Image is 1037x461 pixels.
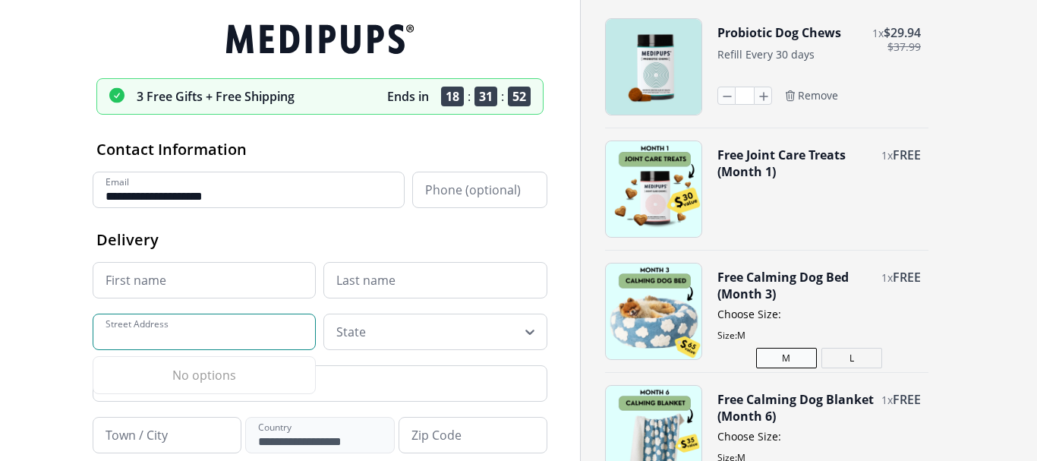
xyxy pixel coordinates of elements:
[96,139,247,159] span: Contact Information
[821,348,882,368] button: L
[717,24,841,41] button: Probiotic Dog Chews
[474,87,497,106] span: 31
[881,393,893,407] span: 1 x
[893,147,921,163] span: FREE
[606,19,701,115] img: Probiotic Dog Chews
[798,89,838,103] span: Remove
[717,47,815,62] span: Refill Every 30 days
[508,87,531,106] span: 52
[717,391,874,425] button: Free Calming Dog Blanket (Month 6)
[96,229,159,250] span: Delivery
[468,88,471,105] span: :
[717,307,921,321] span: Choose Size:
[893,391,921,408] span: FREE
[441,87,464,106] span: 18
[137,88,295,105] p: 3 Free Gifts + Free Shipping
[501,88,504,105] span: :
[606,264,701,359] img: Free Calming Dog Bed (Month 3)
[93,362,316,389] span: No options
[872,26,884,40] span: 1 x
[756,348,817,368] button: M
[884,24,921,41] span: $ 29.94
[881,148,893,163] span: 1 x
[717,329,921,342] span: Size: M
[893,269,921,286] span: FREE
[881,270,893,285] span: 1 x
[717,269,874,302] button: Free Calming Dog Bed (Month 3)
[606,141,701,237] img: Free Joint Care Treats (Month 1)
[717,429,921,444] span: Choose Size:
[887,41,921,53] span: $ 37.99
[387,88,429,105] p: Ends in
[717,147,874,180] button: Free Joint Care Treats (Month 1)
[784,89,838,103] button: Remove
